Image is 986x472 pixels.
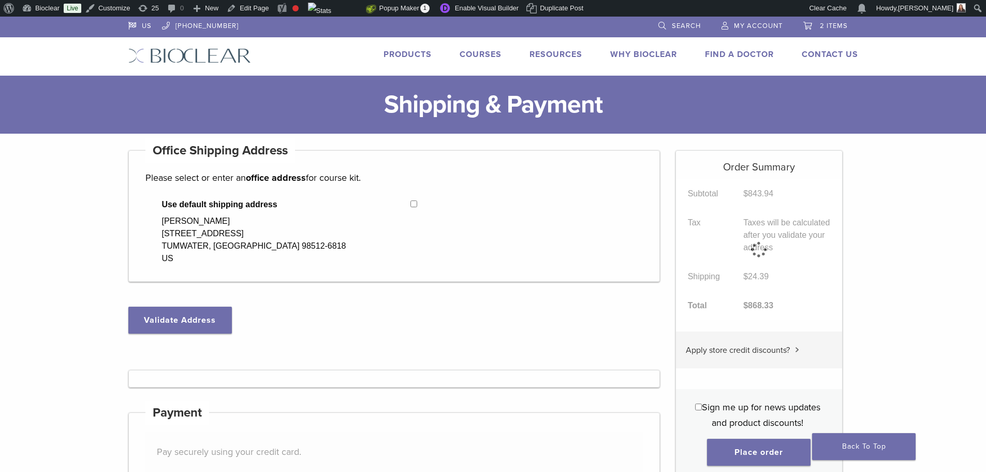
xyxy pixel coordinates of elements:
span: My Account [734,22,783,30]
span: 1 [420,4,430,13]
span: 2 items [820,22,848,30]
span: Search [672,22,701,30]
img: Bioclear [128,48,251,63]
h4: Office Shipping Address [145,138,296,163]
a: Find A Doctor [705,49,774,60]
a: Search [658,17,701,32]
a: Live [64,4,81,13]
img: caret.svg [795,347,799,352]
p: Please select or enter an for course kit. [145,170,643,185]
a: US [128,17,152,32]
h5: Order Summary [676,151,842,174]
span: [PERSON_NAME] [898,4,953,12]
button: Place order [707,439,811,466]
span: Sign me up for news updates and product discounts! [702,402,820,428]
a: 2 items [803,17,848,32]
a: My Account [722,17,783,32]
a: Why Bioclear [610,49,677,60]
a: Resources [529,49,582,60]
strong: office address [246,172,306,183]
div: [PERSON_NAME] [STREET_ADDRESS] TUMWATER, [GEOGRAPHIC_DATA] 98512-6818 US [162,215,346,265]
a: Contact Us [802,49,858,60]
a: Products [384,49,432,60]
button: Validate Address [128,307,232,334]
img: Views over 48 hours. Click for more Jetpack Stats. [308,3,366,15]
input: Sign me up for news updates and product discounts! [695,404,702,410]
div: Focus keyphrase not set [292,5,299,11]
a: [PHONE_NUMBER] [162,17,239,32]
h4: Payment [145,401,210,425]
span: Use default shipping address [162,198,411,211]
span: Apply store credit discounts? [686,345,790,355]
a: Courses [460,49,502,60]
a: Back To Top [812,433,916,460]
